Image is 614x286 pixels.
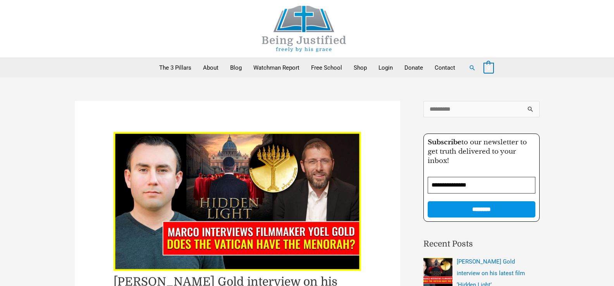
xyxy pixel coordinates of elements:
a: Blog [224,58,248,77]
nav: Primary Site Navigation [153,58,461,77]
input: Email Address * [428,177,535,194]
a: Contact [429,58,461,77]
h2: Recent Posts [423,238,540,250]
a: Free School [305,58,348,77]
a: Shop [348,58,373,77]
strong: Subscribe [428,138,461,146]
a: Donate [399,58,429,77]
span: to our newsletter to get truth delivered to your inbox! [428,138,527,165]
a: View Shopping Cart, empty [483,64,494,71]
a: Watchman Report [248,58,305,77]
span: 0 [487,65,490,71]
a: Login [373,58,399,77]
a: Search button [469,64,476,71]
a: The 3 Pillars [153,58,197,77]
a: About [197,58,224,77]
img: Being Justified [246,6,362,52]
